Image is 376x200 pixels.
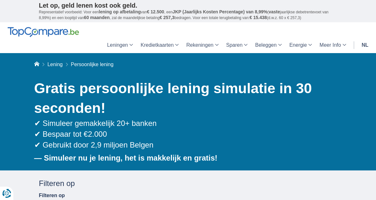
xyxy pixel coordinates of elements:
img: TopCompare [8,27,79,37]
label: Filteren op [39,193,65,198]
span: JKP (Jaarlijks Kosten Percentage) van 8,99% [173,9,267,14]
span: € 257,3 [160,15,175,20]
div: ✔ Simuleer gemakkelijk 20+ banken ✔ Bespaar tot €2.000 ✔ Gebruikt door 2,9 miljoen Belgen [34,118,337,151]
a: Beleggen [251,37,286,53]
b: — Simuleer nu je lening, het is makkelijk en gratis! [34,154,218,162]
a: Energie [286,37,316,53]
span: 60 maanden [84,15,110,20]
span: € 15.438 [250,15,267,20]
a: Meer Info [316,37,350,53]
a: Home [34,62,39,67]
h1: Gratis persoonlijke lening simulatie in 30 seconden! [34,79,337,118]
a: Kredietkaarten [137,37,182,53]
a: Leningen [103,37,137,53]
a: Lening [47,62,63,67]
span: vaste [269,9,280,14]
a: Sparen [222,37,252,53]
p: Representatief voorbeeld: Voor een van , een ( jaarlijkse debetrentevoet van 8,99%) en een loopti... [39,9,337,21]
a: Rekeningen [182,37,222,53]
a: nl [358,37,372,53]
div: Filteren op [39,178,107,189]
span: Persoonlijke lening [71,62,113,67]
span: lening op afbetaling [99,9,141,14]
span: € 12.500 [147,9,164,14]
p: Let op, geld lenen kost ook geld. [39,2,337,9]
